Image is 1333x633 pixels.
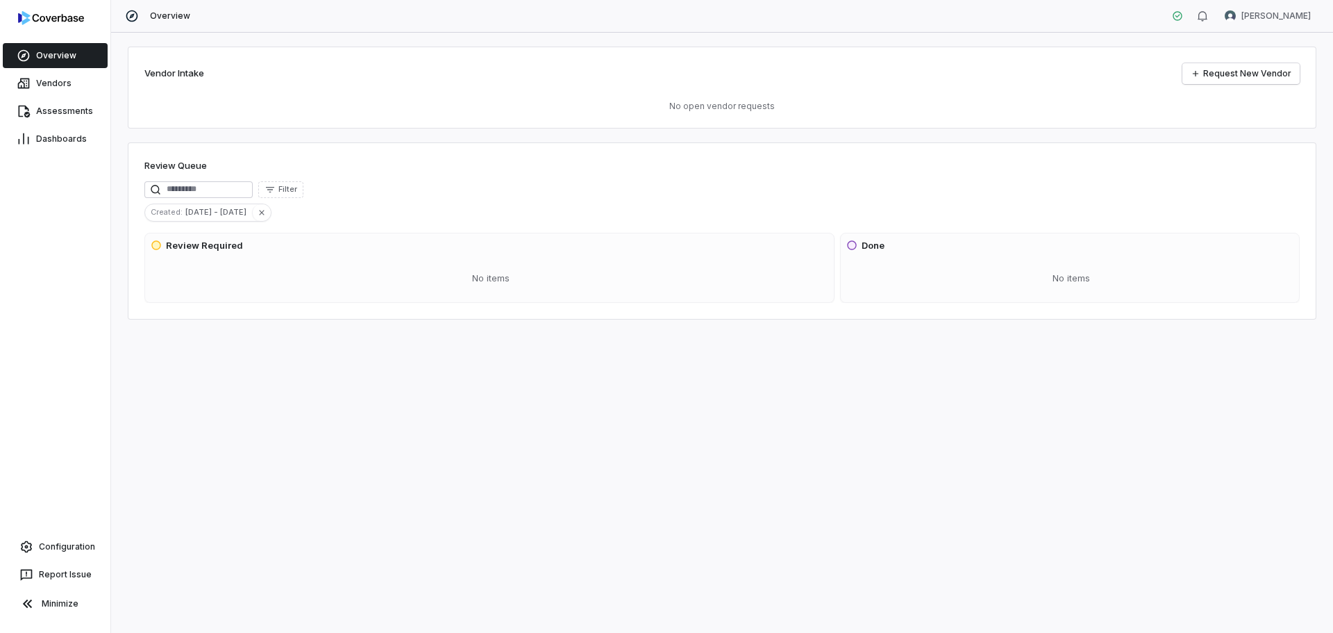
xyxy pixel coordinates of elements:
[862,239,885,253] h3: Done
[18,11,84,25] img: logo-D7KZi-bG.svg
[6,562,105,587] button: Report Issue
[42,598,78,609] span: Minimize
[36,50,76,61] span: Overview
[1241,10,1311,22] span: [PERSON_NAME]
[278,184,297,195] span: Filter
[144,159,207,173] h1: Review Queue
[166,239,243,253] h3: Review Required
[1225,10,1236,22] img: Liz Gilmore avatar
[39,569,92,580] span: Report Issue
[3,126,108,151] a: Dashboards
[6,534,105,559] a: Configuration
[151,261,831,297] div: No items
[36,106,93,117] span: Assessments
[36,78,72,89] span: Vendors
[1216,6,1319,26] button: Liz Gilmore avatar[PERSON_NAME]
[3,43,108,68] a: Overview
[846,261,1296,297] div: No items
[39,541,95,552] span: Configuration
[6,590,105,618] button: Minimize
[3,99,108,124] a: Assessments
[145,206,185,218] span: Created :
[150,10,190,22] span: Overview
[144,101,1300,112] p: No open vendor requests
[1182,63,1300,84] a: Request New Vendor
[36,133,87,145] span: Dashboards
[185,206,252,218] span: [DATE] - [DATE]
[144,67,204,81] h2: Vendor Intake
[258,181,303,198] button: Filter
[3,71,108,96] a: Vendors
